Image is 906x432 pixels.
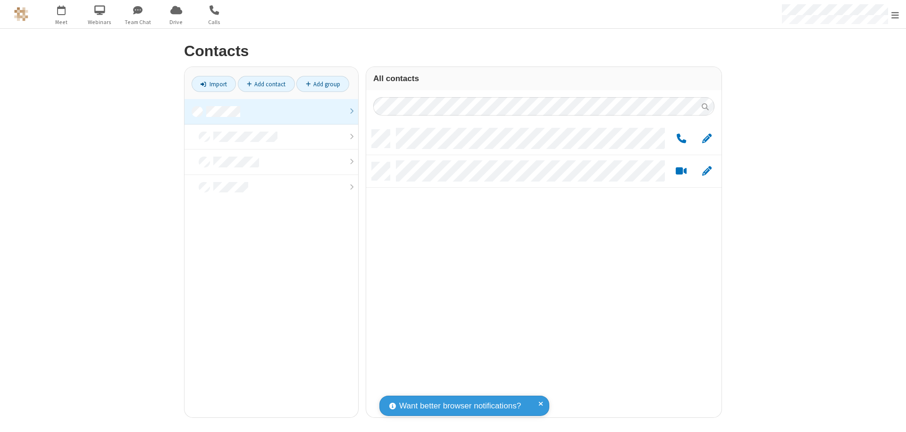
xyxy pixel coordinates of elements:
button: Call by phone [672,133,690,145]
button: Start a video meeting [672,166,690,177]
a: Import [192,76,236,92]
span: Drive [159,18,194,26]
h3: All contacts [373,74,714,83]
button: Edit [697,166,716,177]
span: Calls [197,18,232,26]
div: grid [366,123,721,417]
button: Edit [697,133,716,145]
a: Add group [296,76,349,92]
span: Webinars [82,18,117,26]
span: Team Chat [120,18,156,26]
a: Add contact [238,76,295,92]
span: Meet [44,18,79,26]
img: QA Selenium DO NOT DELETE OR CHANGE [14,7,28,21]
h2: Contacts [184,43,722,59]
span: Want better browser notifications? [399,400,521,412]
